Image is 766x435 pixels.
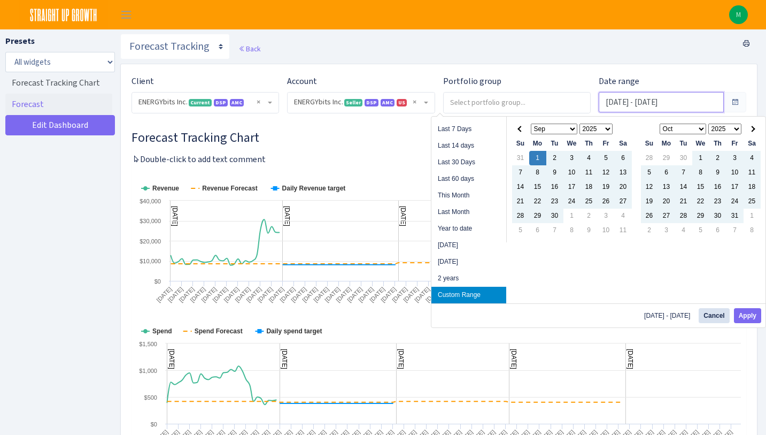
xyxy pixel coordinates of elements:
td: 22 [692,194,709,209]
a: Back [238,44,260,54]
td: 10 [563,165,581,180]
td: 9 [546,165,563,180]
td: 28 [641,151,658,165]
th: We [563,136,581,151]
tspan: [DATE] [399,206,407,226]
th: Th [581,136,598,151]
th: Fr [726,136,744,151]
td: 21 [512,194,529,209]
li: [DATE] [431,254,506,270]
th: Tu [675,136,692,151]
td: 5 [598,151,615,165]
td: 23 [546,194,563,209]
td: 4 [581,151,598,165]
td: 17 [563,180,581,194]
td: 3 [726,151,744,165]
td: 12 [598,165,615,180]
td: 14 [512,180,529,194]
text: $1,500 [139,341,157,347]
text: [DATE] [234,286,251,303]
td: 10 [726,165,744,180]
text: [DATE] [245,286,262,303]
td: 7 [512,165,529,180]
td: 22 [529,194,546,209]
text: [DATE] [323,286,341,303]
text: $30,000 [140,218,161,224]
td: 15 [529,180,546,194]
td: 8 [744,223,761,238]
text: [DATE] [402,286,420,303]
text: [DATE] [368,286,386,303]
a: Forecast Tracking Chart [5,72,112,94]
td: 8 [692,165,709,180]
td: 7 [546,223,563,238]
li: [DATE] [431,237,506,254]
text: $500 [144,394,157,401]
button: Toggle navigation [113,6,140,24]
li: Custom Range [431,287,506,303]
td: 6 [709,223,726,238]
td: 29 [658,151,675,165]
td: 2 [581,209,598,223]
tspan: [DATE] [281,349,288,369]
text: [DATE] [380,286,397,303]
li: 2 years [431,270,506,287]
span: Current [189,99,212,106]
text: [DATE] [301,286,319,303]
td: 3 [658,223,675,238]
li: Last Month [431,204,506,220]
span: ENERGYbits Inc. <span class="badge badge-success">Seller</span><span class="badge badge-primary">... [294,97,421,108]
td: 28 [675,209,692,223]
td: 8 [529,165,546,180]
td: 5 [641,165,658,180]
li: Year to date [431,220,506,237]
a: Forecast [5,94,112,115]
td: 6 [529,223,546,238]
a: M [729,5,748,24]
td: 23 [709,194,726,209]
label: Client [131,75,154,88]
text: [DATE] [267,286,285,303]
td: 9 [581,223,598,238]
text: $0 [154,278,161,285]
text: $1,000 [139,368,157,374]
td: 18 [581,180,598,194]
th: Tu [546,136,563,151]
span: DSP [214,99,228,106]
td: 12 [641,180,658,194]
img: Michael Sette [729,5,748,24]
td: 16 [709,180,726,194]
td: 20 [615,180,632,194]
td: 17 [726,180,744,194]
text: [DATE] [167,286,184,303]
td: 1 [692,151,709,165]
span: ENERGYbits Inc. <span class="badge badge-success">Current</span><span class="badge badge-primary"... [138,97,266,108]
td: 25 [581,194,598,209]
td: 13 [658,180,675,194]
td: 26 [641,209,658,223]
span: Remove all items [257,97,260,108]
text: $20,000 [140,238,161,245]
td: 18 [744,180,761,194]
td: 11 [581,165,598,180]
td: 19 [598,180,615,194]
td: 31 [512,151,529,165]
td: 5 [692,223,709,238]
span: Remove all items [413,97,416,108]
text: $0 [151,421,157,428]
tspan: [DATE] [397,349,405,369]
tspan: [DATE] [168,349,175,369]
td: 10 [598,223,615,238]
text: [DATE] [211,286,229,303]
td: 1 [744,209,761,223]
tspan: [DATE] [626,349,634,369]
td: 6 [658,165,675,180]
text: $40,000 [140,198,161,204]
td: 24 [563,194,581,209]
th: Su [641,136,658,151]
span: ENERGYbits Inc. <span class="badge badge-success">Current</span><span class="badge badge-primary"... [132,93,278,113]
td: 30 [546,209,563,223]
li: Last 14 days [431,138,506,154]
li: This Month [431,187,506,204]
th: Mo [658,136,675,151]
